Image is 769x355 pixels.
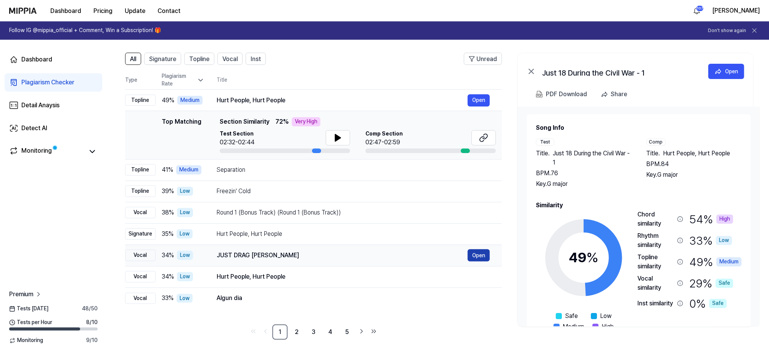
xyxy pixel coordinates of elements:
img: PDF Download [536,91,543,98]
div: Open [725,67,738,76]
div: 02:32-02:44 [220,138,254,147]
div: Algun dia [217,294,490,303]
a: Go to first page [248,326,259,337]
div: Vocal [125,207,156,218]
button: Contact [151,3,187,19]
div: Vocal similarity [637,274,674,292]
span: All [130,55,136,64]
button: PDF Download [534,87,589,102]
h1: Follow IG @mippia_official + Comment, Win a Subscription! 🎁 [9,27,161,34]
div: Low [177,229,193,239]
a: Plagiarism Checker [5,73,102,92]
span: Just 18 During the Civil War - 1 [553,149,631,167]
th: Type [125,71,156,90]
div: BPM. 84 [647,160,742,169]
span: 49 % [162,96,174,105]
div: JUST DRAG [PERSON_NAME] [217,251,468,260]
h2: Song Info [536,123,742,132]
a: 2 [289,324,304,340]
div: Dashboard [21,55,52,64]
button: Don't show again [708,27,746,34]
div: Test [536,139,554,146]
img: 알림 [692,6,701,15]
button: Share [598,87,633,102]
div: Vocal [125,250,156,261]
div: High [716,215,733,224]
a: Dashboard [44,3,87,19]
span: Hurt People, Hurt People [663,149,730,158]
span: Signature [149,55,176,64]
button: Signature [144,53,181,65]
span: Medium [563,322,584,331]
img: logo [9,8,37,14]
div: 0 % [689,295,727,311]
div: Low [177,251,193,260]
span: Inst [251,55,261,64]
div: Medium [177,96,203,105]
span: Unread [476,55,497,64]
button: Open [468,249,490,261]
div: Medium [716,257,742,266]
span: Title . [647,149,660,158]
span: Topline [189,55,209,64]
a: Go to previous page [260,326,271,337]
div: 54 % [689,210,733,228]
div: Low [177,187,193,196]
div: Detect AI [21,124,47,133]
a: Detail Anaysis [5,96,102,115]
span: Vocal [222,55,238,64]
span: High [602,322,614,331]
a: Dashboard [5,50,102,69]
div: Chord similarity [637,210,674,228]
span: Test Section [220,130,254,138]
div: 49 [569,247,598,268]
div: Key. G major [536,179,631,189]
th: Title [217,71,502,89]
div: Comp [647,139,666,146]
div: Signature [125,228,156,240]
a: 5 [339,324,355,340]
div: Separation [217,165,490,174]
span: Low [600,311,611,321]
span: Tests per Hour [9,319,52,326]
div: Low [177,294,193,303]
span: % [586,249,598,266]
span: 35 % [162,229,174,239]
span: Comp Section [365,130,403,138]
span: 33 % [162,294,174,303]
div: Safe [716,279,733,288]
div: Just 18 During the Civil War - 1 [542,67,695,76]
span: Section Similarity [220,117,269,126]
div: Low [177,272,193,281]
div: 49 % [689,253,742,271]
span: Monitoring [9,337,43,344]
div: PDF Download [546,89,587,99]
nav: pagination [125,324,502,340]
div: BPM. 76 [536,169,631,178]
a: 1 [272,324,288,340]
div: Detail Anaysis [21,101,60,110]
div: Medium [176,165,201,174]
button: Vocal [217,53,243,65]
button: [PERSON_NAME] [712,6,760,15]
span: 41 % [162,165,173,174]
div: Hurt People, Hurt People [217,229,490,239]
div: Plagiarism Rate [162,73,204,87]
span: 39 % [162,187,174,196]
button: Pricing [87,3,119,19]
a: 4 [323,324,338,340]
a: Detect AI [5,119,102,137]
div: Low [716,236,732,245]
button: Open [468,94,490,106]
div: Vocal [125,293,156,304]
div: Topline [125,164,156,176]
div: Share [611,89,627,99]
a: Monitoring [9,146,84,157]
button: Unread [464,53,502,65]
h2: Similarity [536,201,742,210]
span: 8 / 10 [86,319,98,326]
div: Plagiarism Checker [21,78,74,87]
span: 48 / 50 [82,305,98,313]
